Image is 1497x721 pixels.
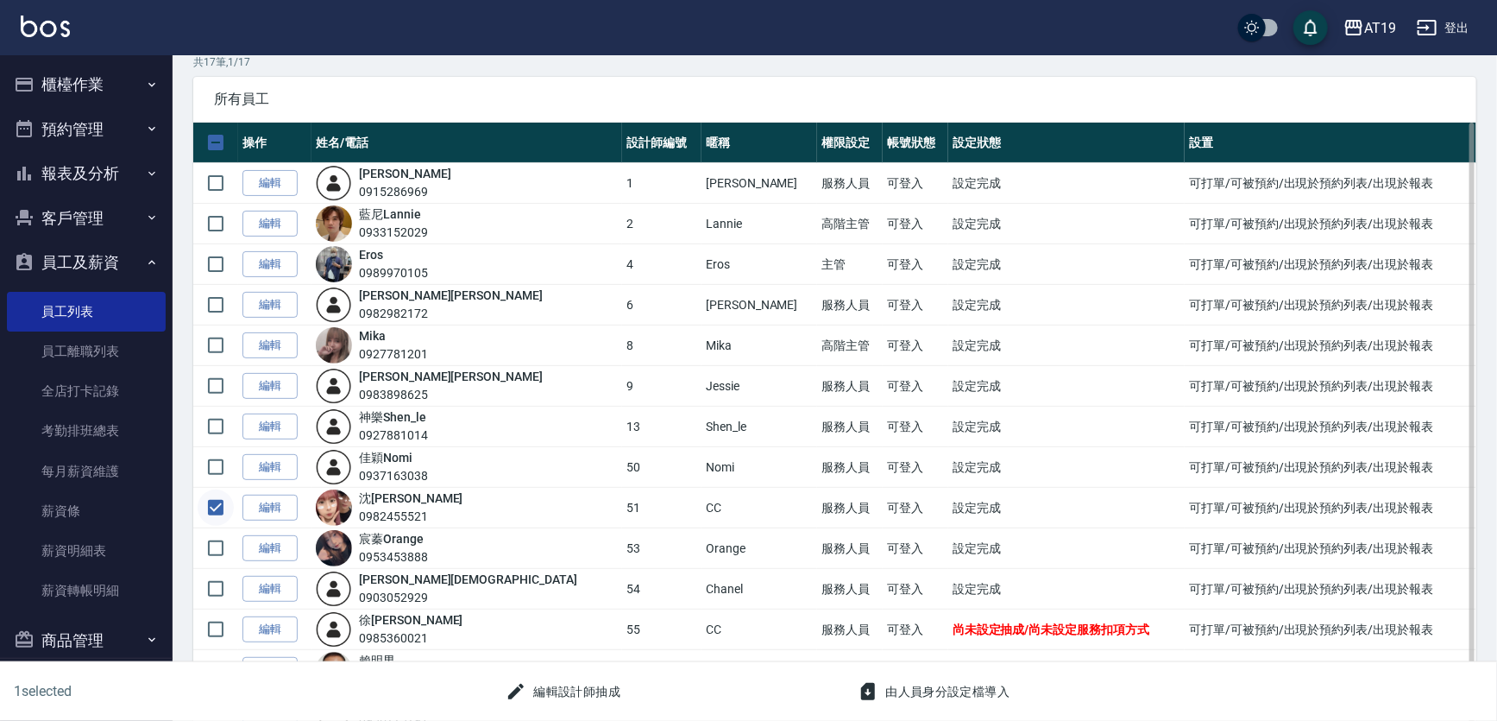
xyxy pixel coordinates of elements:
[359,207,421,221] a: 藍尼Lannie
[1185,285,1476,326] td: 可打單/可被預約/出現於預約列表/出現於報表
[359,467,428,485] div: 0937163038
[883,163,948,204] td: 可登入
[622,204,701,244] td: 2
[316,571,352,607] img: user-login-man-human-body-mobile-person-512.png
[7,196,166,241] button: 客戶管理
[316,611,352,648] img: user-login-man-human-body-mobile-person-512.png
[359,410,426,424] a: 神樂Shen_le
[359,386,543,404] div: 0983898625
[1185,610,1476,650] td: 可打單/可被預約/出現於預約列表/出現於報表
[359,167,450,180] a: [PERSON_NAME]
[622,123,701,163] th: 設計師編號
[316,165,352,201] img: user-login-man-human-body-mobile-person-512.png
[21,16,70,37] img: Logo
[1185,569,1476,610] td: 可打單/可被預約/出現於預約列表/出現於報表
[701,407,817,447] td: Shen_le
[883,610,948,650] td: 可登入
[883,204,948,244] td: 可登入
[948,528,1185,569] td: 設定完成
[701,244,817,285] td: Eros
[948,447,1185,488] td: 設定完成
[701,569,817,610] td: Chanel
[242,170,298,197] a: 編輯
[316,408,352,445] img: user-login-man-human-body-mobile-person-512.png
[316,490,352,526] img: avatar.jpeg
[622,528,701,569] td: 53
[1337,10,1403,46] button: AT19
[193,54,1476,70] p: 共 17 筆, 1 / 17
[701,488,817,528] td: CC
[359,345,428,364] div: 0927781201
[701,610,817,650] td: CC
[1185,407,1476,447] td: 可打單/可被預約/出現於預約列表/出現於報表
[1185,123,1476,163] th: 設置
[701,326,817,366] td: Mika
[316,449,352,485] img: user-login-man-human-body-mobile-person-512.png
[359,288,543,302] a: [PERSON_NAME][PERSON_NAME]
[883,244,948,285] td: 可登入
[359,451,412,465] a: 佳穎Nomi
[359,654,395,667] a: 賴明男
[701,528,817,569] td: Orange
[883,123,948,163] th: 帳號狀態
[1185,528,1476,569] td: 可打單/可被預約/出現於預約列表/出現於報表
[316,287,352,323] img: user-login-man-human-body-mobile-person-512.png
[14,680,371,702] h6: 1 selected
[817,326,883,366] td: 高階主管
[7,240,166,285] button: 員工及薪資
[817,650,883,691] td: 高階主管
[311,123,622,163] th: 姓名/電話
[7,452,166,491] a: 每月薪資維護
[359,548,428,566] div: 0953453888
[701,366,817,407] td: Jessie
[359,629,462,648] div: 0985360021
[817,610,883,650] td: 服務人員
[359,491,462,505] a: 沈[PERSON_NAME]
[7,571,166,610] a: 薪資轉帳明細
[1185,366,1476,407] td: 可打單/可被預約/出現於預約列表/出現於報表
[817,285,883,326] td: 服務人員
[817,244,883,285] td: 主管
[359,183,450,201] div: 0915286969
[7,332,166,371] a: 員工離職列表
[817,407,883,447] td: 服務人員
[622,569,701,610] td: 54
[1185,326,1476,366] td: 可打單/可被預約/出現於預約列表/出現於報表
[1185,163,1476,204] td: 可打單/可被預約/出現於預約列表/出現於報表
[359,305,543,323] div: 0982982172
[851,676,1016,708] button: 由人員身分設定檔導入
[7,151,166,196] button: 報表及分析
[242,576,298,603] a: 編輯
[359,370,543,383] a: [PERSON_NAME][PERSON_NAME]
[316,246,352,282] img: avatar.jpeg
[242,617,298,643] a: 編輯
[242,414,298,440] a: 編輯
[622,163,701,204] td: 1
[817,123,883,163] th: 權限設定
[622,447,701,488] td: 50
[242,332,298,359] a: 編輯
[622,326,701,366] td: 8
[359,224,428,242] div: 0933152029
[948,163,1185,204] td: 設定完成
[622,407,701,447] td: 13
[499,676,627,708] button: 編輯設計師抽成
[7,107,166,152] button: 預約管理
[701,163,817,204] td: [PERSON_NAME]
[359,508,462,526] div: 0982455521
[359,589,576,607] div: 0903052929
[948,407,1185,447] td: 設定完成
[316,530,352,566] img: avatar.jpeg
[359,427,428,445] div: 0927881014
[242,454,298,481] a: 編輯
[883,528,948,569] td: 可登入
[622,285,701,326] td: 6
[242,657,298,684] a: 編輯
[7,531,166,571] a: 薪資明細表
[817,163,883,204] td: 服務人員
[1364,17,1396,39] div: AT19
[359,248,383,262] a: Eros
[1185,204,1476,244] td: 可打單/可被預約/出現於預約列表/出現於報表
[242,211,298,237] a: 編輯
[359,572,576,586] a: [PERSON_NAME][DEMOGRAPHIC_DATA]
